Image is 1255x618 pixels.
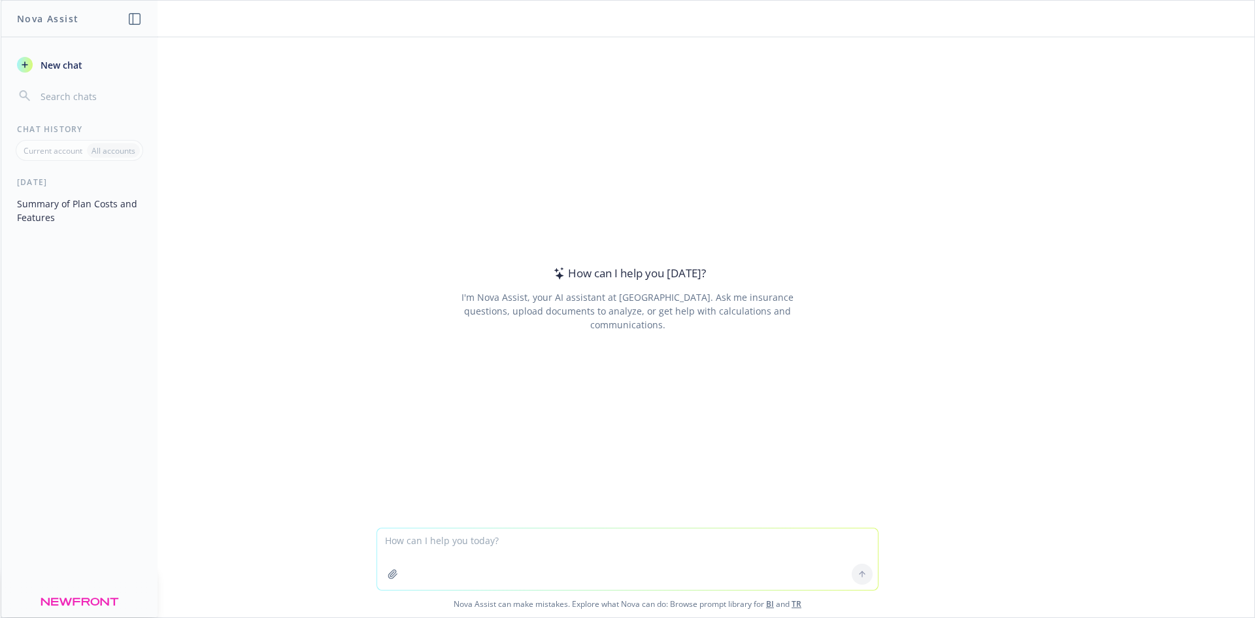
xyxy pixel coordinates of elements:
[17,12,78,26] h1: Nova Assist
[38,87,142,105] input: Search chats
[1,177,158,188] div: [DATE]
[443,290,811,332] div: I'm Nova Assist, your AI assistant at [GEOGRAPHIC_DATA]. Ask me insurance questions, upload docum...
[92,145,135,156] p: All accounts
[550,265,706,282] div: How can I help you [DATE]?
[766,598,774,609] a: BI
[792,598,801,609] a: TR
[1,124,158,135] div: Chat History
[12,53,147,77] button: New chat
[6,591,1249,617] span: Nova Assist can make mistakes. Explore what Nova can do: Browse prompt library for and
[12,193,147,228] button: Summary of Plan Costs and Features
[24,145,82,156] p: Current account
[38,58,82,72] span: New chat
